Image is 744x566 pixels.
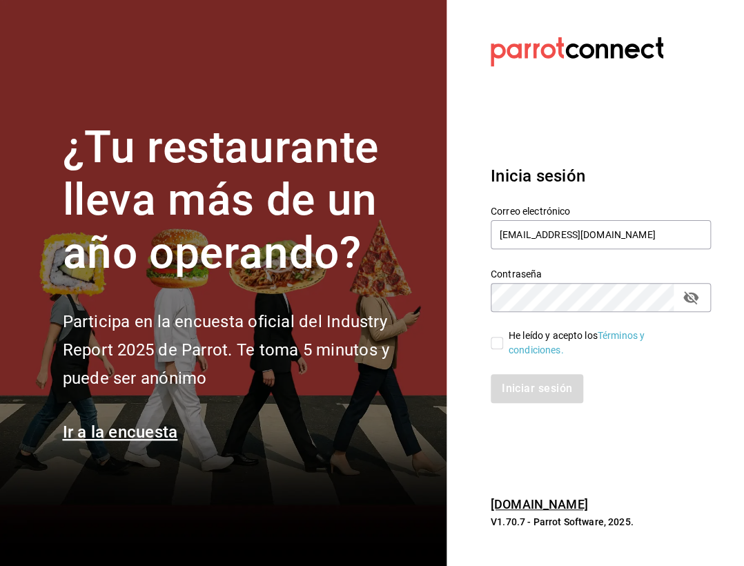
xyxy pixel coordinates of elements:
[509,329,700,358] div: He leído y acepto los
[491,497,588,511] a: [DOMAIN_NAME]
[491,515,711,529] p: V1.70.7 - Parrot Software, 2025.
[63,308,430,392] h2: Participa en la encuesta oficial del Industry Report 2025 de Parrot. Te toma 5 minutos y puede se...
[491,220,711,249] input: Ingresa tu correo electrónico
[63,121,430,280] h1: ¿Tu restaurante lleva más de un año operando?
[679,286,703,309] button: passwordField
[509,330,645,355] a: Términos y condiciones.
[491,269,711,278] label: Contraseña
[491,206,711,215] label: Correo electrónico
[491,164,711,188] h3: Inicia sesión
[63,422,178,442] a: Ir a la encuesta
